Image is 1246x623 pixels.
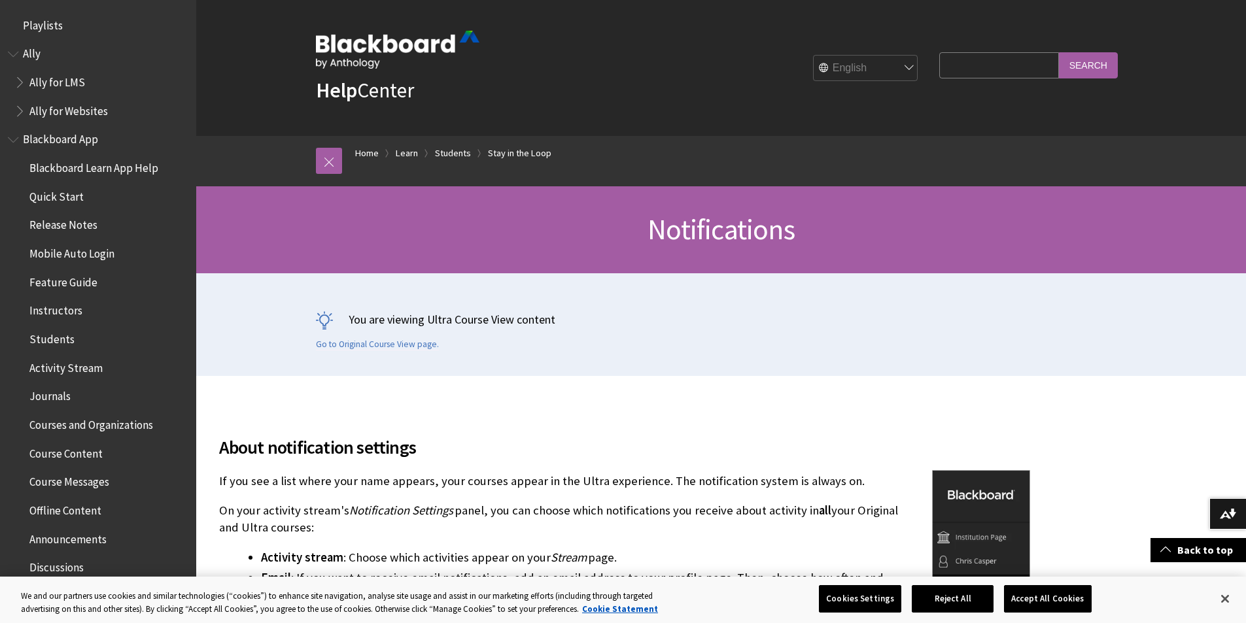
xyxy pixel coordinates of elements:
[219,502,1030,536] p: On your activity stream's panel, you can choose which notifications you receive about activity in...
[316,31,479,69] img: Blackboard by Anthology
[551,550,587,565] span: Stream
[29,243,114,260] span: Mobile Auto Login
[29,71,85,89] span: Ally for LMS
[219,473,1030,490] p: If you see a list where your name appears, your courses appear in the Ultra experience. The notif...
[29,443,103,460] span: Course Content
[29,414,153,431] span: Courses and Organizations
[582,603,658,615] a: More information about your privacy, opens in a new tab
[29,186,84,203] span: Quick Start
[355,145,379,161] a: Home
[819,585,901,613] button: Cookies Settings
[29,471,109,489] span: Course Messages
[29,328,75,346] span: Students
[316,77,414,103] a: HelpCenter
[1059,52,1118,78] input: Search
[1211,584,1239,613] button: Close
[261,548,1030,567] li: : Choose which activities appear on your page.
[29,100,108,118] span: Ally for Websites
[29,386,71,403] span: Journals
[23,14,63,32] span: Playlists
[316,311,1127,328] p: You are viewing Ultra Course View content
[316,339,439,350] a: Go to Original Course View page.
[29,157,158,175] span: Blackboard Learn App Help
[261,569,1030,605] li: : If you want to receive email notifications, add an email address to your profile page. Then, ch...
[29,271,97,289] span: Feature Guide
[8,43,188,122] nav: Book outline for Anthology Ally Help
[396,145,418,161] a: Learn
[261,550,343,565] span: Activity stream
[29,300,82,318] span: Instructors
[29,556,84,574] span: Discussions
[219,433,1030,461] span: About notification settings
[21,590,685,615] div: We and our partners use cookies and similar technologies (“cookies”) to enhance site navigation, ...
[8,14,188,37] nav: Book outline for Playlists
[435,145,471,161] a: Students
[316,77,357,103] strong: Help
[648,211,795,247] span: Notifications
[1151,538,1246,562] a: Back to top
[29,357,103,375] span: Activity Stream
[488,145,551,161] a: Stay in the Loop
[349,503,453,518] span: Notification Settings
[29,528,107,546] span: Announcements
[814,56,918,82] select: Site Language Selector
[29,499,101,517] span: Offline Content
[29,214,97,232] span: Release Notes
[912,585,994,613] button: Reject All
[261,570,291,585] span: Email
[23,129,98,146] span: Blackboard App
[819,503,831,518] span: all
[23,43,41,61] span: Ally
[1004,585,1091,613] button: Accept All Cookies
